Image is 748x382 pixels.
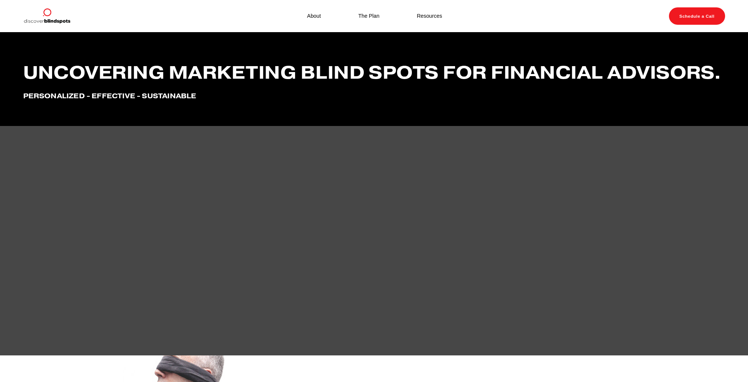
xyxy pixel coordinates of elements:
a: Schedule a Call [669,7,725,25]
h4: Personalized - effective - Sustainable [23,92,725,100]
a: The Plan [358,11,379,21]
a: Resources [417,11,442,21]
img: Discover Blind Spots [23,8,71,25]
a: About [307,11,321,21]
h1: Uncovering marketing blind spots for financial advisors. [23,63,725,82]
